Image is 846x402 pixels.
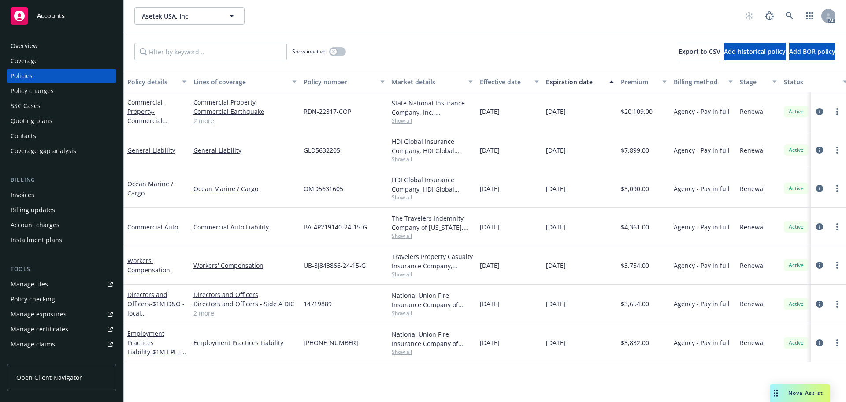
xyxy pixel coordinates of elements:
span: Agency - Pay in full [674,299,730,308]
span: Show all [392,271,473,278]
span: Show all [392,309,473,317]
a: more [832,222,842,232]
span: [DATE] [546,184,566,193]
a: Commercial Property [193,98,297,107]
button: Billing method [670,71,736,92]
a: Policy checking [7,292,116,306]
div: The Travelers Indemnity Company of [US_STATE], Travelers Insurance [392,214,473,232]
a: Workers' Compensation [193,261,297,270]
button: Effective date [476,71,542,92]
span: Renewal [740,184,765,193]
a: Commercial Earthquake [193,107,297,116]
span: Agency - Pay in full [674,146,730,155]
span: Show all [392,194,473,201]
div: Policy number [304,77,375,86]
a: Coverage gap analysis [7,144,116,158]
a: Policies [7,69,116,83]
a: 2 more [193,116,297,125]
div: Contacts [11,129,36,143]
a: Installment plans [7,233,116,247]
div: Policy changes [11,84,54,98]
span: [DATE] [480,222,500,232]
span: Active [787,339,805,347]
a: Accounts [7,4,116,28]
span: Agency - Pay in full [674,107,730,116]
button: Asetek USA, Inc. [134,7,245,25]
button: Add historical policy [724,43,786,60]
span: UB-8J843866-24-15-G [304,261,366,270]
a: General Liability [127,146,175,154]
span: [DATE] [546,338,566,347]
a: circleInformation [814,145,825,155]
span: Renewal [740,107,765,116]
a: Workers' Compensation [127,256,170,274]
a: SSC Cases [7,99,116,113]
a: Manage files [7,277,116,291]
div: Premium [621,77,657,86]
div: Stage [740,77,767,86]
div: National Union Fire Insurance Company of [GEOGRAPHIC_DATA], [GEOGRAPHIC_DATA], AIG [392,330,473,348]
a: circleInformation [814,222,825,232]
a: Commercial Property [127,98,163,134]
span: Open Client Navigator [16,373,82,382]
span: 14719889 [304,299,332,308]
span: Renewal [740,338,765,347]
a: Commercial Auto [127,223,178,231]
span: - Commercial Property [127,107,167,134]
div: Billing method [674,77,723,86]
div: HDI Global Insurance Company, HDI Global Insurance Company [392,137,473,155]
a: circleInformation [814,183,825,194]
button: Lines of coverage [190,71,300,92]
a: Contacts [7,129,116,143]
a: General Liability [193,146,297,155]
span: Renewal [740,299,765,308]
span: [DATE] [546,222,566,232]
div: Billing updates [11,203,55,217]
span: $3,832.00 [621,338,649,347]
span: - $1M D&O - local [PERSON_NAME] [127,300,185,327]
div: Manage BORs [11,352,52,366]
div: Travelers Property Casualty Insurance Company, Travelers Insurance [392,252,473,271]
button: Premium [617,71,670,92]
div: Invoices [11,188,34,202]
a: Report a Bug [761,7,778,25]
a: 2 more [193,308,297,318]
button: Add BOR policy [789,43,835,60]
input: Filter by keyword... [134,43,287,60]
button: Stage [736,71,780,92]
a: Manage claims [7,337,116,351]
span: Active [787,300,805,308]
span: Renewal [740,261,765,270]
button: Nova Assist [770,384,830,402]
a: Overview [7,39,116,53]
div: Lines of coverage [193,77,287,86]
span: [DATE] [546,261,566,270]
span: Renewal [740,146,765,155]
span: Show inactive [292,48,326,55]
a: Account charges [7,218,116,232]
div: Coverage gap analysis [11,144,76,158]
a: Ocean Marine / Cargo [127,180,173,197]
span: Renewal [740,222,765,232]
a: more [832,299,842,309]
span: Show all [392,117,473,124]
span: $3,654.00 [621,299,649,308]
a: more [832,183,842,194]
span: Active [787,108,805,116]
div: Drag to move [770,384,781,402]
a: Invoices [7,188,116,202]
button: Policy number [300,71,388,92]
a: Quoting plans [7,114,116,128]
a: Switch app [801,7,819,25]
span: Active [787,261,805,269]
div: Manage files [11,277,48,291]
a: Ocean Marine / Cargo [193,184,297,193]
a: Start snowing [740,7,758,25]
a: Directors and Officers - Side A DIC [193,299,297,308]
div: Coverage [11,54,38,68]
a: Search [781,7,798,25]
span: Accounts [37,12,65,19]
div: Expiration date [546,77,604,86]
span: [DATE] [480,299,500,308]
a: more [832,106,842,117]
